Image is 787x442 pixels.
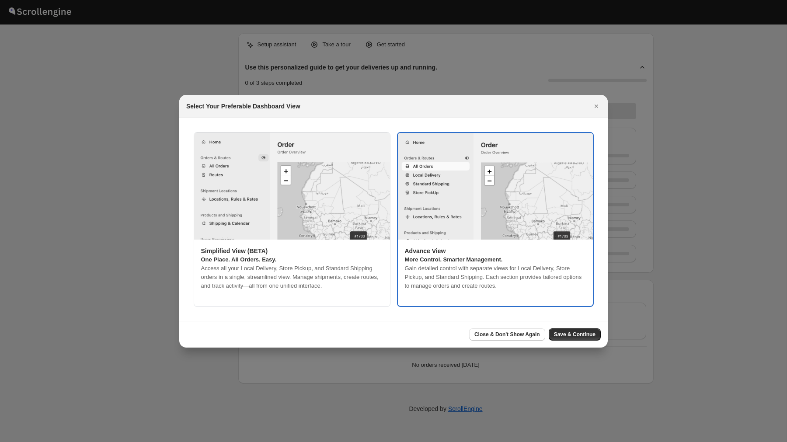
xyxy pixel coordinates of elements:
[194,132,390,240] img: simplified
[201,264,383,290] p: Access all your Local Delivery, Store Pickup, and Standard Shipping orders in a single, streamlin...
[474,331,540,338] span: Close & Don't Show Again
[405,247,586,255] p: Advance View
[590,100,602,112] button: Close
[405,264,586,290] p: Gain detailed control with separate views for Local Delivery, Store Pickup, and Standard Shipping...
[405,255,586,264] p: More Control. Smarter Management.
[201,255,383,264] p: One Place. All Orders. Easy.
[398,133,593,240] img: legacy
[554,331,595,338] span: Save & Continue
[469,328,545,341] button: Close & Don't Show Again
[549,328,601,341] button: Save & Continue
[201,247,383,255] p: Simplified View (BETA)
[186,102,300,111] h2: Select Your Preferable Dashboard View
